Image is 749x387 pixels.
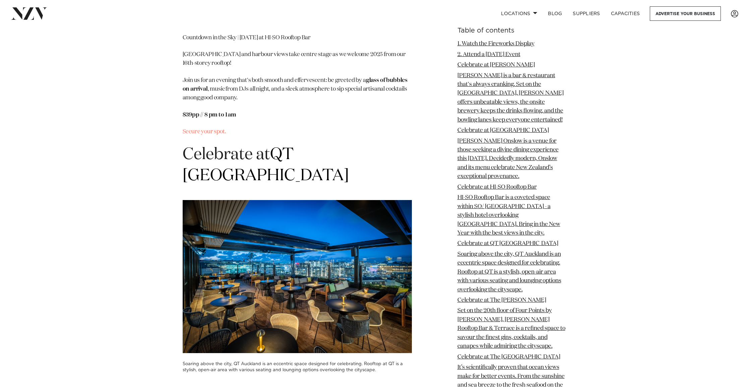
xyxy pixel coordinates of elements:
[567,6,605,21] a: SUPPLIERS
[457,62,535,68] a: Celebrate at [PERSON_NAME]
[183,34,412,42] p: Countdown in the Sky | [DATE] at HI-SO Rooftop Bar
[183,361,412,373] h3: Soaring above the city, QT Auckland is an eccentric space designed for celebrating. Rooftop at QT...
[457,41,535,47] a: 1. Watch the Fireworks Display
[457,51,520,57] a: 2. Attend a [DATE] Event
[457,128,549,133] a: Celebrate at [GEOGRAPHIC_DATA]
[183,144,412,187] h1: Celebrate at
[606,6,645,21] a: Capacities
[650,6,721,21] a: Advertise your business
[457,27,567,34] h6: Table of contents
[183,50,412,68] p: [GEOGRAPHIC_DATA] and harbour views take centre stage as we welcome 2025 from our 16th-storey roo...
[457,251,561,293] a: Soaring above the city, QT Auckland is an eccentric space designed for celebrating. Rooftop at QT...
[183,76,412,103] p: Join us for an evening that's both smooth and effervescent: be greeted by a , music from DJs all ...
[543,6,567,21] a: BLOG
[496,6,543,21] a: Locations
[457,138,559,179] a: [PERSON_NAME] Onslow is a venue for those seeking a divine dining experience this [DATE]. Decided...
[457,184,537,190] a: Celebrate at HI-SO Rooftop Bar
[457,72,564,123] a: [PERSON_NAME] is a bar & restaurant that's always cranking. Set on the [GEOGRAPHIC_DATA], [PERSON...
[457,195,560,236] a: HI-SO Rooftop Bar is a coveted space within SO/ [GEOGRAPHIC_DATA] - a stylish hotel overlooking [...
[11,7,47,19] img: nzv-logo.png
[457,308,565,349] a: Set on the 20th floor of Four Points by [PERSON_NAME], [PERSON_NAME] Rooftop Bar & Terrace is a r...
[183,129,226,135] a: Secure your spot.
[183,112,236,118] strong: $39pp // 8 pm to 1 am
[457,354,560,359] a: Celebrate at The [GEOGRAPHIC_DATA]
[457,241,558,246] a: Celebrate at QT [GEOGRAPHIC_DATA]
[457,297,546,303] a: Celebrate at The [PERSON_NAME]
